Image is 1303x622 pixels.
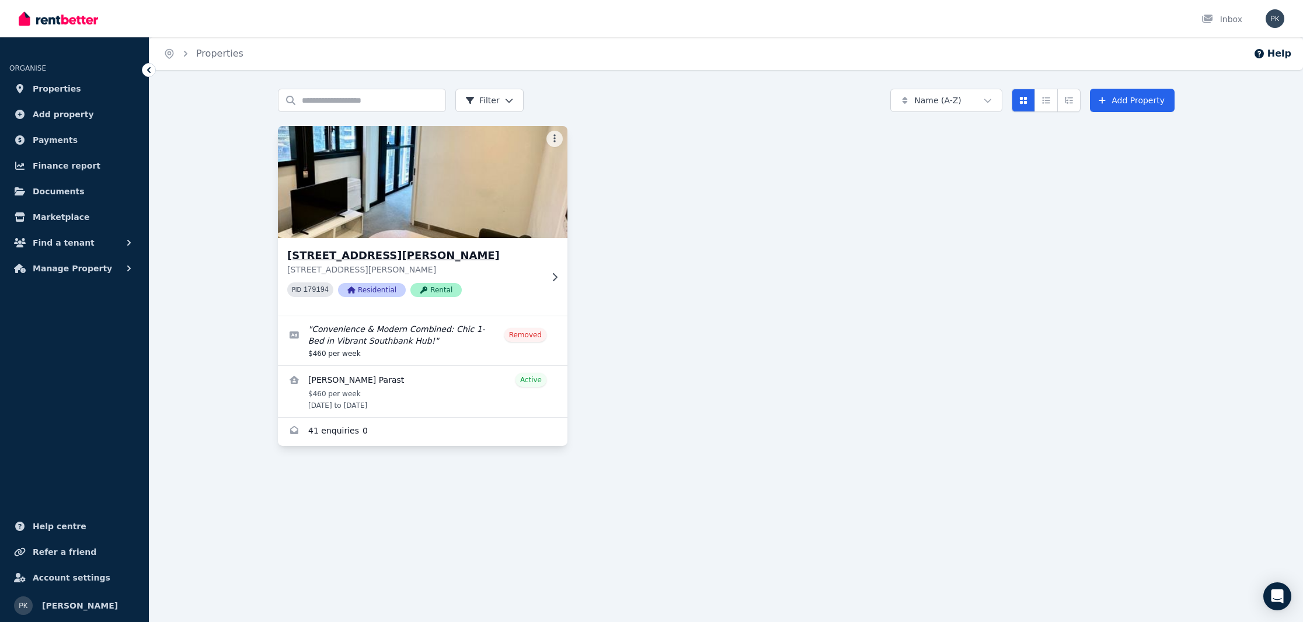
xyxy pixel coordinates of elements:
span: Account settings [33,571,110,585]
a: View details for Aryan Yazdan Parast [278,366,567,417]
small: PID [292,286,301,293]
a: Edit listing: Convenience & Modern Combined: Chic 1-Bed in Vibrant Southbank Hub! [278,316,567,365]
button: Name (A-Z) [890,89,1002,112]
button: More options [546,131,563,147]
span: Add property [33,107,94,121]
span: Find a tenant [33,236,95,250]
a: Refer a friend [9,540,140,564]
span: Manage Property [33,261,112,275]
span: Documents [33,184,85,198]
span: Refer a friend [33,545,96,559]
button: Card view [1012,89,1035,112]
a: Finance report [9,154,140,177]
span: Finance report [33,159,100,173]
a: Add Property [1090,89,1175,112]
a: Account settings [9,566,140,589]
span: [PERSON_NAME] [42,599,118,613]
span: Name (A-Z) [914,95,961,106]
button: Filter [455,89,524,112]
div: Open Intercom Messenger [1263,582,1291,610]
a: Marketplace [9,205,140,229]
img: Pik Kwan Chan [14,596,33,615]
button: Compact list view [1034,89,1058,112]
span: Payments [33,133,78,147]
h3: [STREET_ADDRESS][PERSON_NAME] [287,247,542,264]
span: Residential [338,283,406,297]
code: 179194 [304,286,329,294]
a: Enquiries for 1202/33 Clarke Street, Southbank [278,418,567,446]
span: ORGANISE [9,64,46,72]
span: Rental [410,283,462,297]
nav: Breadcrumb [149,37,257,70]
div: Inbox [1201,13,1242,25]
a: Help centre [9,515,140,538]
span: Help centre [33,519,86,533]
p: [STREET_ADDRESS][PERSON_NAME] [287,264,542,275]
button: Expanded list view [1057,89,1081,112]
a: Add property [9,103,140,126]
img: 1202/33 Clarke Street, Southbank [271,123,575,241]
button: Find a tenant [9,231,140,254]
div: View options [1012,89,1081,112]
a: Properties [9,77,140,100]
a: Payments [9,128,140,152]
a: Properties [196,48,243,59]
img: Pik Kwan Chan [1266,9,1284,28]
a: Documents [9,180,140,203]
img: RentBetter [19,10,98,27]
span: Properties [33,82,81,96]
span: Marketplace [33,210,89,224]
a: 1202/33 Clarke Street, Southbank[STREET_ADDRESS][PERSON_NAME][STREET_ADDRESS][PERSON_NAME]PID 179... [278,126,567,316]
button: Help [1253,47,1291,61]
span: Filter [465,95,500,106]
button: Manage Property [9,257,140,280]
